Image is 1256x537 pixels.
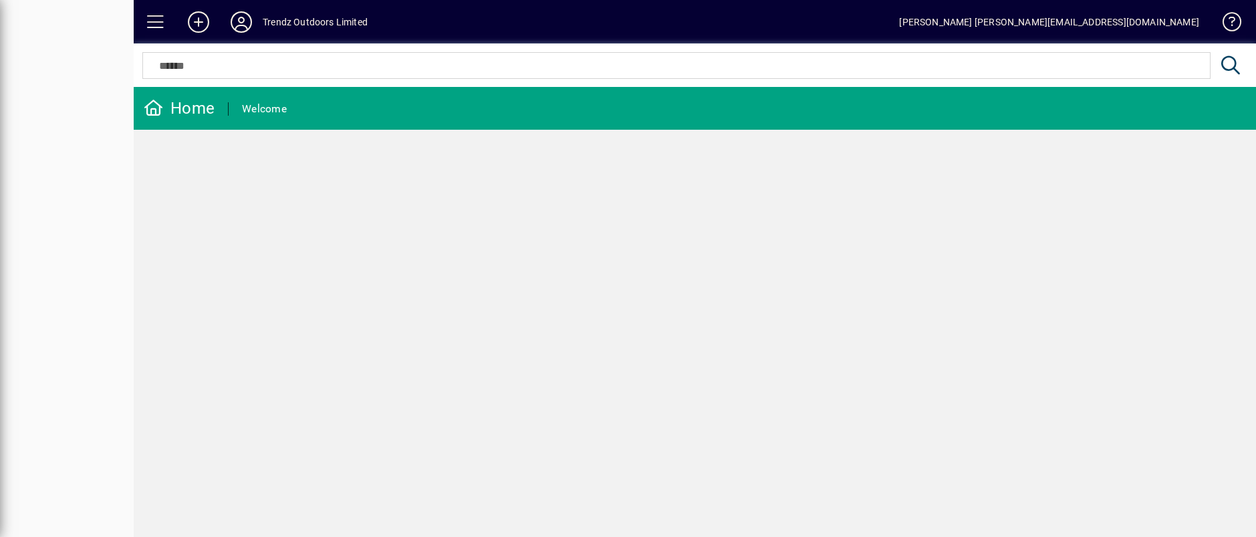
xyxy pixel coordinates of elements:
[220,10,263,34] button: Profile
[242,98,287,120] div: Welcome
[899,11,1199,33] div: [PERSON_NAME] [PERSON_NAME][EMAIL_ADDRESS][DOMAIN_NAME]
[263,11,368,33] div: Trendz Outdoors Limited
[177,10,220,34] button: Add
[1213,3,1239,46] a: Knowledge Base
[144,98,215,119] div: Home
